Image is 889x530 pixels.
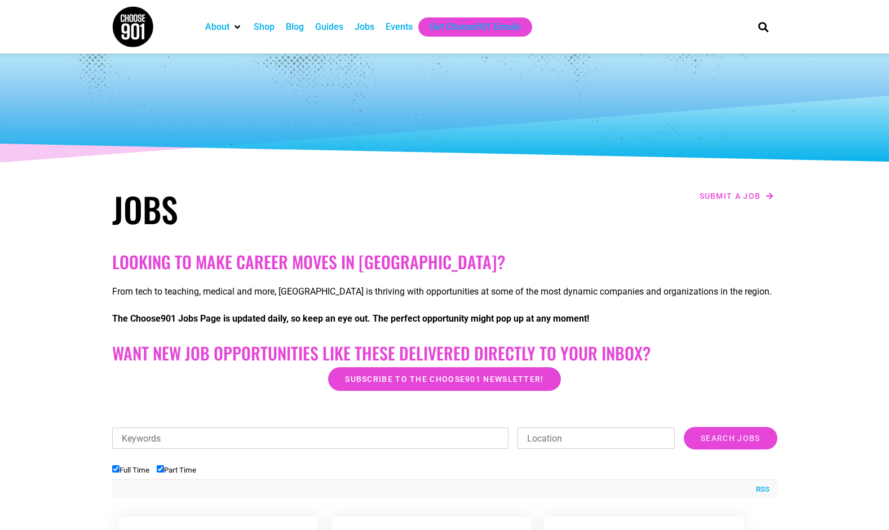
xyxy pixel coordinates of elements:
a: RSS [750,484,769,495]
h1: Jobs [112,189,439,229]
input: Full Time [112,465,120,473]
h2: Looking to make career moves in [GEOGRAPHIC_DATA]? [112,252,777,272]
input: Location [518,427,675,449]
a: Subscribe to the Choose901 newsletter! [328,367,560,391]
a: Blog [286,20,304,34]
h2: Want New Job Opportunities like these Delivered Directly to your Inbox? [112,343,777,363]
input: Part Time [157,465,164,473]
a: About [205,20,229,34]
nav: Main nav [200,17,738,37]
a: Jobs [355,20,374,34]
strong: The Choose901 Jobs Page is updated daily, so keep an eye out. The perfect opportunity might pop u... [112,313,589,324]
a: Events [386,20,413,34]
a: Submit a job [696,189,777,203]
a: Guides [315,20,343,34]
div: About [200,17,248,37]
a: Shop [254,20,275,34]
span: Submit a job [700,192,761,200]
label: Full Time [112,466,149,474]
span: Subscribe to the Choose901 newsletter! [345,375,543,383]
input: Search Jobs [684,427,777,449]
label: Part Time [157,466,196,474]
a: Get Choose901 Emails [430,20,521,34]
div: Search [754,17,772,36]
input: Keywords [112,427,509,449]
p: From tech to teaching, medical and more, [GEOGRAPHIC_DATA] is thriving with opportunities at some... [112,285,777,299]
